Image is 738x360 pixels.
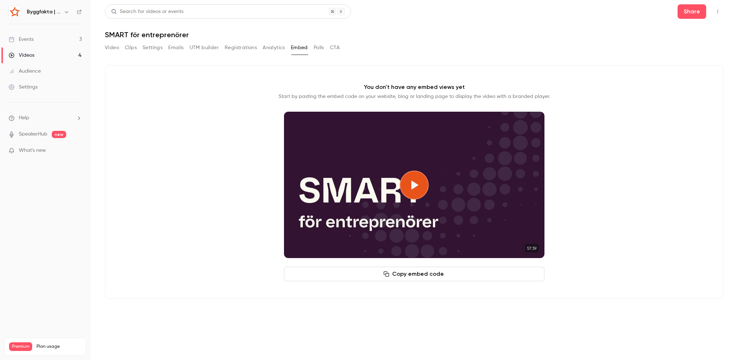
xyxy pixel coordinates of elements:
[525,244,539,252] time: 57:39
[125,42,137,53] button: Clips
[73,147,82,154] iframe: Noticeable Trigger
[9,342,32,351] span: Premium
[284,267,544,281] button: Copy embed code
[105,30,724,39] h1: SMART för entreprenörer
[279,93,550,100] p: Start by pasting the embed code on your website, blog or landing page to display the video with a...
[291,42,308,53] button: Embed
[263,42,285,53] button: Analytics
[143,42,162,53] button: Settings
[9,114,82,122] li: help-dropdown-opener
[190,42,219,53] button: UTM builder
[19,147,46,154] span: What's new
[105,42,119,53] button: Video
[9,36,34,43] div: Events
[111,8,183,16] div: Search for videos or events
[314,42,324,53] button: Polls
[19,114,29,122] span: Help
[52,131,66,138] span: new
[9,52,34,59] div: Videos
[364,83,465,91] p: You don't have any embed views yet
[678,4,706,19] button: Share
[712,6,724,17] button: Top Bar Actions
[9,68,41,75] div: Audience
[27,8,61,16] h6: Byggfakta | Powered by Hubexo
[9,6,21,18] img: Byggfakta | Powered by Hubexo
[225,42,257,53] button: Registrations
[400,171,429,200] button: Play video
[284,112,544,258] section: Cover
[9,83,38,91] div: Settings
[168,42,183,53] button: Emails
[330,42,340,53] button: CTA
[37,344,81,350] span: Plan usage
[19,130,47,138] a: SpeakerHub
